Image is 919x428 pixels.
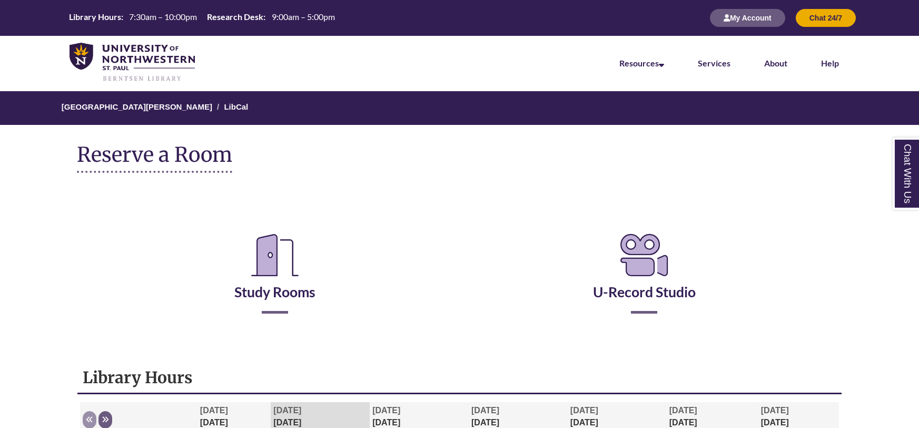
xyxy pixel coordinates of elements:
a: [GEOGRAPHIC_DATA][PERSON_NAME] [62,102,212,111]
a: Help [821,58,839,68]
span: [DATE] [570,406,598,415]
nav: Breadcrumb [77,91,842,125]
span: [DATE] [372,406,400,415]
th: Library Hours: [65,11,125,23]
a: Services [698,58,730,68]
a: My Account [710,13,785,22]
button: My Account [710,9,785,27]
span: [DATE] [669,406,697,415]
span: [DATE] [761,406,789,415]
img: UNWSP Library Logo [70,43,195,82]
span: 7:30am – 10:00pm [129,12,197,22]
a: U-Record Studio [593,257,696,300]
h1: Library Hours [83,367,836,387]
a: Chat 24/7 [796,13,856,22]
a: About [764,58,787,68]
span: [DATE] [200,406,228,415]
a: Hours Today [65,11,339,25]
a: LibCal [224,102,248,111]
h1: Reserve a Room [77,143,232,173]
a: Resources [619,58,664,68]
span: 9:00am – 5:00pm [272,12,335,22]
th: Research Desk: [203,11,267,23]
div: Reserve a Room [77,199,842,345]
span: [DATE] [471,406,499,415]
button: Chat 24/7 [796,9,856,27]
table: Hours Today [65,11,339,24]
span: [DATE] [273,406,301,415]
a: Study Rooms [234,257,315,300]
